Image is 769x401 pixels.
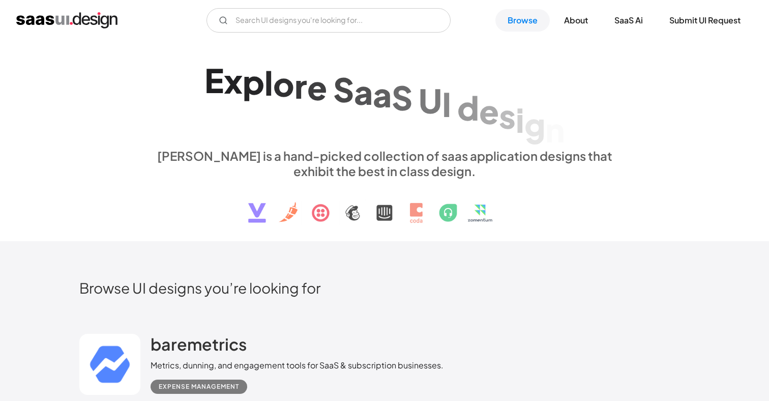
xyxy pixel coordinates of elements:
[151,334,247,359] a: baremetrics
[457,88,479,127] div: d
[495,9,550,32] a: Browse
[243,62,264,101] div: p
[16,12,117,28] a: home
[552,9,600,32] a: About
[151,148,618,179] div: [PERSON_NAME] is a hand-picked collection of saas application designs that exhibit the best in cl...
[307,68,327,107] div: e
[524,105,545,144] div: g
[499,96,516,135] div: s
[354,72,373,111] div: a
[442,84,451,123] div: I
[151,334,247,354] h2: baremetrics
[392,78,412,117] div: S
[373,75,392,114] div: a
[206,8,451,33] input: Search UI designs you're looking for...
[516,100,524,139] div: i
[545,110,565,149] div: n
[333,70,354,109] div: S
[206,8,451,33] form: Email Form
[602,9,655,32] a: SaaS Ai
[264,63,273,102] div: l
[151,60,618,138] h1: Explore SaaS UI design patterns & interactions.
[657,9,753,32] a: Submit UI Request
[79,279,690,297] h2: Browse UI designs you’re looking for
[230,179,539,232] img: text, icon, saas logo
[273,64,294,103] div: o
[151,359,443,371] div: Metrics, dunning, and engagement tools for SaaS & subscription businesses.
[159,381,239,393] div: Expense Management
[294,66,307,105] div: r
[224,61,243,100] div: x
[419,81,442,120] div: U
[204,61,224,100] div: E
[479,92,499,131] div: e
